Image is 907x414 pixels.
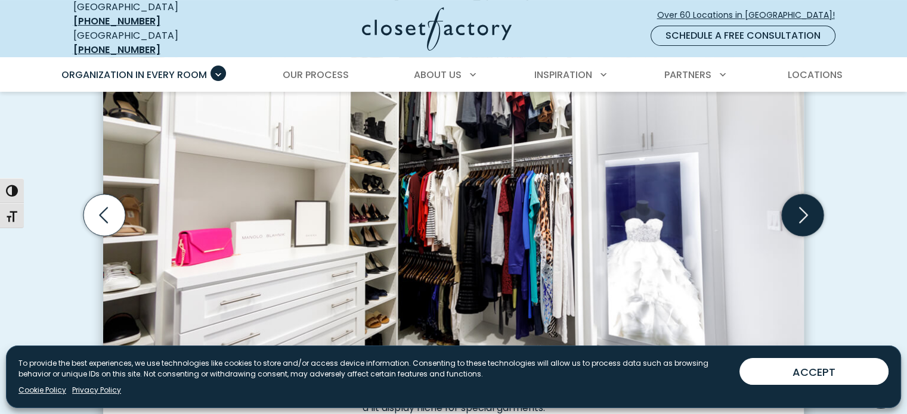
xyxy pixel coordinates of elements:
[61,68,207,82] span: Organization in Every Room
[787,68,842,82] span: Locations
[651,26,835,46] a: Schedule a Free Consultation
[283,68,349,82] span: Our Process
[103,16,804,381] img: Custom walk-in with shaker cabinetry, full-extension drawers, and crown molding. Includes angled ...
[777,189,828,241] button: Next slide
[657,5,845,26] a: Over 60 Locations in [GEOGRAPHIC_DATA]!
[73,29,246,57] div: [GEOGRAPHIC_DATA]
[739,358,889,385] button: ACCEPT
[18,385,66,396] a: Cookie Policy
[72,385,121,396] a: Privacy Policy
[73,14,160,28] a: [PHONE_NUMBER]
[664,68,711,82] span: Partners
[53,58,855,92] nav: Primary Menu
[414,68,462,82] span: About Us
[73,43,160,57] a: [PHONE_NUMBER]
[79,189,130,241] button: Previous slide
[657,9,844,21] span: Over 60 Locations in [GEOGRAPHIC_DATA]!
[534,68,592,82] span: Inspiration
[18,358,730,379] p: To provide the best experiences, we use technologies like cookies to store and/or access device i...
[362,7,512,51] img: Closet Factory Logo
